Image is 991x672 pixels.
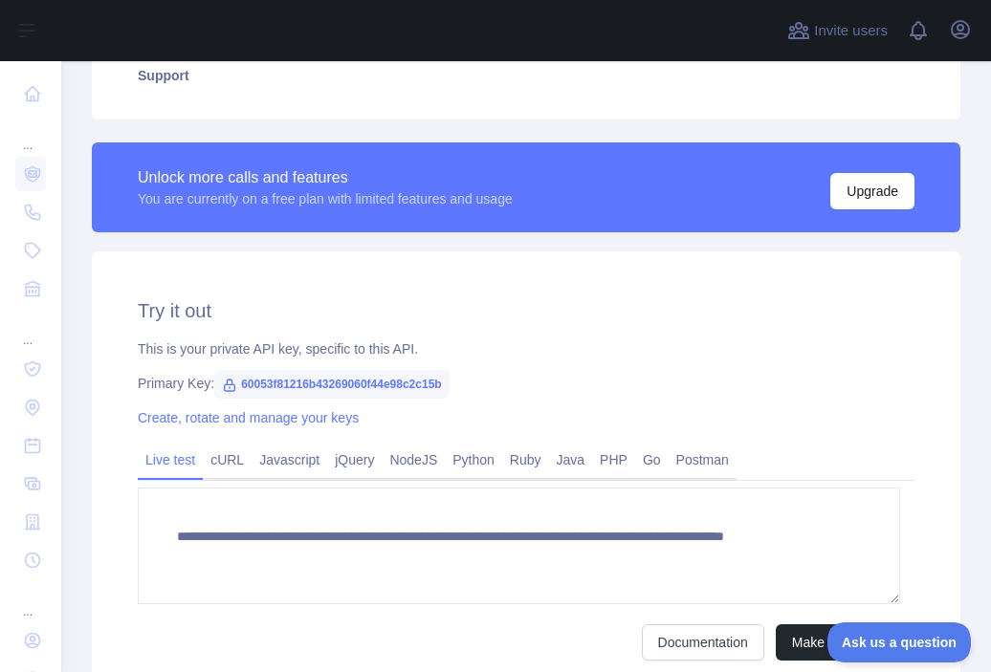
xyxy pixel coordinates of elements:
[642,624,764,661] a: Documentation
[445,444,502,475] a: Python
[830,173,914,209] button: Upgrade
[783,15,892,46] button: Invite users
[15,310,46,348] div: ...
[252,444,327,475] a: Javascript
[115,54,937,97] a: Support
[776,624,914,661] button: Make test request
[549,444,593,475] a: Java
[138,374,914,393] div: Primary Key:
[827,622,972,662] iframe: Toggle Customer Support
[138,444,203,475] a: Live test
[814,20,888,42] span: Invite users
[592,444,635,475] a: PHP
[382,444,445,475] a: NodeJS
[669,444,737,475] a: Postman
[502,444,549,475] a: Ruby
[203,444,252,475] a: cURL
[138,339,914,358] div: This is your private API key, specific to this API.
[327,444,382,475] a: jQuery
[15,581,46,619] div: ...
[138,189,513,208] div: You are currently on a free plan with limited features and usage
[138,410,359,425] a: Create, rotate and manage your keys
[214,370,450,399] span: 60053f81216b43269060f44e98c2c15b
[15,115,46,153] div: ...
[635,444,669,475] a: Go
[138,166,513,189] div: Unlock more calls and features
[138,297,914,324] h2: Try it out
